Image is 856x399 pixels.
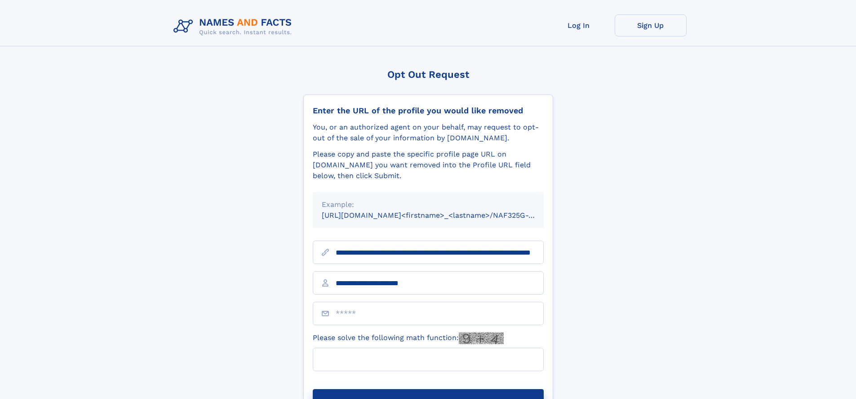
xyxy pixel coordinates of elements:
[322,211,561,220] small: [URL][DOMAIN_NAME]<firstname>_<lastname>/NAF325G-xxxxxxxx
[313,122,544,143] div: You, or an authorized agent on your behalf, may request to opt-out of the sale of your informatio...
[313,106,544,116] div: Enter the URL of the profile you would like removed
[313,149,544,181] div: Please copy and paste the specific profile page URL on [DOMAIN_NAME] you want removed into the Pr...
[322,199,535,210] div: Example:
[543,14,615,36] a: Log In
[170,14,299,39] img: Logo Names and Facts
[615,14,687,36] a: Sign Up
[303,69,553,80] div: Opt Out Request
[313,332,504,344] label: Please solve the following math function:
